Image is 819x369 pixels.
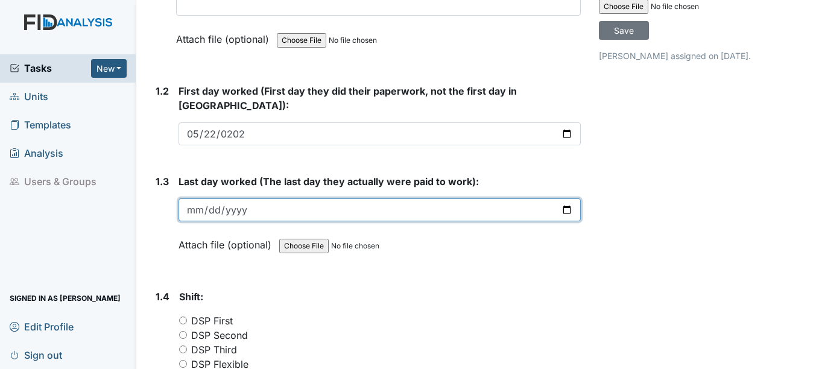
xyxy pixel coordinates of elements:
span: Shift: [179,291,203,303]
span: Templates [10,116,71,134]
label: 1.4 [156,289,169,304]
label: Attach file (optional) [176,25,274,46]
p: [PERSON_NAME] assigned on [DATE]. [599,49,805,62]
label: 1.3 [156,174,169,189]
span: First day worked (First day they did their paperwork, not the first day in [GEOGRAPHIC_DATA]): [179,85,517,112]
label: DSP Third [191,342,237,357]
label: Attach file (optional) [179,231,276,252]
span: Last day worked (The last day they actually were paid to work): [179,175,479,188]
span: Analysis [10,144,63,163]
label: DSP Second [191,328,248,342]
label: 1.2 [156,84,169,98]
label: DSP First [191,314,233,328]
input: Save [599,21,649,40]
span: Units [10,87,48,106]
button: New [91,59,127,78]
span: Signed in as [PERSON_NAME] [10,289,121,307]
span: Sign out [10,345,62,364]
input: DSP Third [179,345,187,353]
span: Edit Profile [10,317,74,336]
input: DSP First [179,317,187,324]
input: DSP Flexible [179,360,187,368]
a: Tasks [10,61,91,75]
input: DSP Second [179,331,187,339]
